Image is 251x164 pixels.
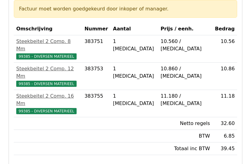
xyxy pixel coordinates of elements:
td: 11.18 [212,90,237,117]
th: Omschrijving [14,23,82,35]
div: Factuur moet worden goedgekeurd door inkoper of manager. [19,5,232,13]
th: Prijs / eenh. [158,23,212,35]
div: Steekbeitel 2 Comp. 12 Mm [16,65,80,80]
td: 39.45 [212,143,237,155]
div: Steekbeitel 2 Comp. 16 Mm [16,92,80,107]
td: 383753 [82,63,111,90]
a: Steekbeitel 2 Comp. 8 Mm99385 - DIVERSEN MATERIEEL [16,38,80,60]
td: Netto regels [158,117,212,130]
td: 383751 [82,35,111,63]
div: 1 [MEDICAL_DATA] [113,38,156,53]
a: Steekbeitel 2 Comp. 16 Mm99385 - DIVERSEN MATERIEEL [16,92,80,115]
span: 99385 - DIVERSEN MATERIEEL [16,53,77,60]
td: 10.86 [212,63,237,90]
div: 10.560 / [MEDICAL_DATA] [161,38,210,53]
td: Totaal inc BTW [158,143,212,155]
div: 1 [MEDICAL_DATA] [113,92,156,107]
a: Steekbeitel 2 Comp. 12 Mm99385 - DIVERSEN MATERIEEL [16,65,80,87]
th: Bedrag [212,23,237,35]
span: 99385 - DIVERSEN MATERIEEL [16,81,77,87]
th: Nummer [82,23,111,35]
span: 99385 - DIVERSEN MATERIEEL [16,108,77,114]
td: 383755 [82,90,111,117]
div: Steekbeitel 2 Comp. 8 Mm [16,38,80,53]
div: 11.180 / [MEDICAL_DATA] [161,92,210,107]
th: Aantal [111,23,158,35]
td: 32.60 [212,117,237,130]
div: 1 [MEDICAL_DATA] [113,65,156,80]
td: 10.56 [212,35,237,63]
td: 6.85 [212,130,237,143]
td: BTW [158,130,212,143]
div: 10.860 / [MEDICAL_DATA] [161,65,210,80]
